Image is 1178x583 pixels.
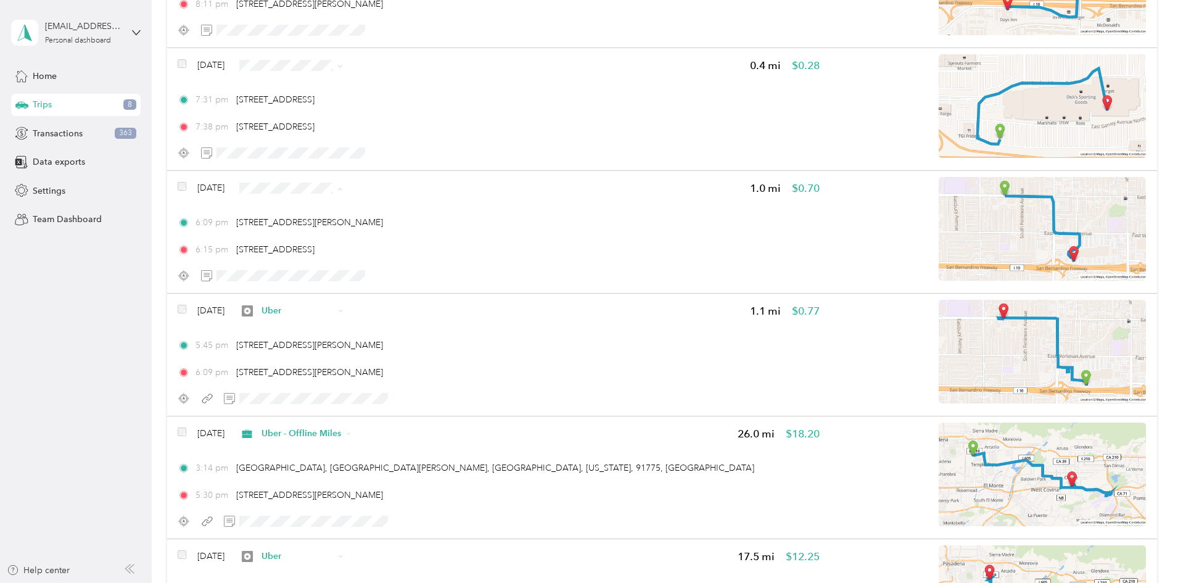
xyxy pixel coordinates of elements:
[123,99,136,110] span: 8
[45,20,122,33] div: [EMAIL_ADDRESS][DOMAIN_NAME]
[236,217,383,228] span: [STREET_ADDRESS][PERSON_NAME]
[196,120,231,133] span: 7:38 pm
[262,427,342,440] span: Uber - Offline Miles
[236,463,754,473] span: [GEOGRAPHIC_DATA], [GEOGRAPHIC_DATA][PERSON_NAME], [GEOGRAPHIC_DATA], [US_STATE], 91775, [GEOGRAP...
[33,127,83,140] span: Transactions
[792,181,820,196] span: $0.70
[33,155,85,168] span: Data exports
[750,58,781,73] span: 0.4 mi
[236,94,315,105] span: [STREET_ADDRESS]
[738,426,775,442] span: 26.0 mi
[738,549,775,564] span: 17.5 mi
[236,244,315,255] span: [STREET_ADDRESS]
[939,54,1146,158] img: minimap
[792,304,820,319] span: $0.77
[750,181,781,196] span: 1.0 mi
[939,300,1146,403] img: minimap
[792,58,820,73] span: $0.28
[196,243,231,256] span: 6:15 pm
[196,216,231,229] span: 6:09 pm
[196,366,231,379] span: 6:09 pm
[236,367,383,378] span: [STREET_ADDRESS][PERSON_NAME]
[1109,514,1178,583] iframe: Everlance-gr Chat Button Frame
[197,427,224,440] span: [DATE]
[197,181,224,194] span: [DATE]
[197,59,224,72] span: [DATE]
[786,426,820,442] span: $18.20
[33,184,65,197] span: Settings
[33,98,52,111] span: Trips
[236,340,383,350] span: [STREET_ADDRESS][PERSON_NAME]
[262,304,334,317] span: Uber
[236,490,383,500] span: [STREET_ADDRESS][PERSON_NAME]
[236,122,315,132] span: [STREET_ADDRESS]
[750,304,781,319] span: 1.1 mi
[197,550,224,563] span: [DATE]
[33,213,102,226] span: Team Dashboard
[786,549,820,564] span: $12.25
[196,461,231,474] span: 3:14 pm
[115,128,136,139] span: 363
[939,177,1146,281] img: minimap
[33,70,57,83] span: Home
[939,423,1146,526] img: minimap
[196,489,231,502] span: 5:30 pm
[196,339,231,352] span: 5:45 pm
[7,564,70,577] button: Help center
[242,551,253,562] img: Legacy Icon [Uber]
[197,304,224,317] span: [DATE]
[262,550,334,563] span: Uber
[45,37,111,44] div: Personal dashboard
[196,93,231,106] span: 7:31 pm
[242,305,253,316] img: Legacy Icon [Uber]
